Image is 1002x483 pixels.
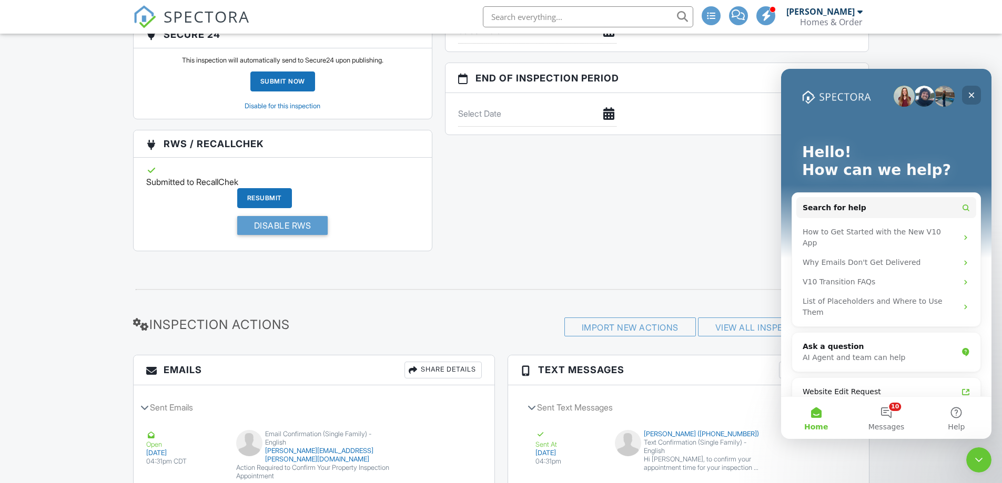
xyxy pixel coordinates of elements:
span: SPECTORA [164,5,250,27]
span: End of Inspection Period [475,71,619,85]
img: default-user-f0147aede5fd5fa78ca7ade42f37bd4542148d508eef1c3d3ea960f66861d68b.jpg [615,430,641,456]
div: Import New Actions [564,317,696,336]
div: Text Confirmation (Single Family) - English [615,438,762,455]
div: [PERSON_NAME] ([PHONE_NUMBER]) [615,430,762,438]
img: default-user-f0147aede5fd5fa78ca7ade42f37bd4542148d508eef1c3d3ea960f66861d68b.jpg [236,430,262,456]
h3: RWS / RecallChek [134,130,432,158]
h3: Emails [134,355,494,385]
a: Disable for this inspection [245,102,320,110]
div: Sent Text Messages [521,393,856,422]
h3: Text Messages [508,355,869,385]
iframe: Intercom live chat [966,447,991,472]
div: Action Required to Confirm Your Property Inspection Appointment [236,464,391,480]
div: Hi [PERSON_NAME], to confirm your appointment time for your inspection at [STREET_ADDRESS][US_STA... [644,455,762,472]
div: Sent At [535,430,603,449]
div: 04:31pm [535,457,603,466]
input: Disable RWS [237,216,328,235]
div: Open [146,430,224,449]
div: Share Details [779,362,856,378]
div: [DATE] [535,449,603,457]
iframe: Intercom live chat [781,69,991,439]
div: [PERSON_NAME][EMAIL_ADDRESS][PERSON_NAME][DOMAIN_NAME] [236,447,391,464]
div: 04:31pm CDT [146,457,224,466]
a: Submit Now [250,71,315,91]
div: Homes & Order [800,17,863,27]
input: Search everything... [483,6,693,27]
div: Share Details [404,362,482,378]
h3: Secure 24 [134,21,432,48]
div: Submitted to RecallChek [140,166,426,188]
a: View All Inspection Actions [715,322,852,333]
a: Resubmit [237,188,328,243]
div: [DATE] [146,449,224,457]
img: The Best Home Inspection Software - Spectora [133,5,156,28]
p: This inspection will automatically send to Secure24 upon publishing. [182,56,383,65]
div: [PERSON_NAME] [786,6,855,17]
div: Sent Emails [134,393,494,422]
div: Email Confirmation (Single Family) - English [236,430,391,447]
div: Resubmit [237,188,292,208]
h3: Inspection Actions [133,317,370,332]
a: SPECTORA [133,14,250,36]
input: Select Date [458,101,616,127]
